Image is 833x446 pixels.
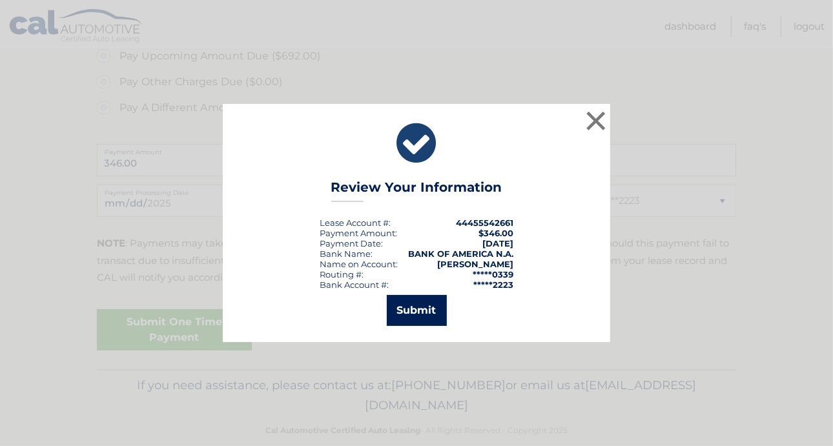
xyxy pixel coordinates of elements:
[437,259,513,269] strong: [PERSON_NAME]
[456,218,513,228] strong: 44455542661
[583,108,609,134] button: ×
[320,259,398,269] div: Name on Account:
[482,238,513,248] span: [DATE]
[320,218,391,228] div: Lease Account #:
[320,269,364,279] div: Routing #:
[320,238,381,248] span: Payment Date
[331,179,502,202] h3: Review Your Information
[478,228,513,238] span: $346.00
[320,279,389,290] div: Bank Account #:
[320,228,397,238] div: Payment Amount:
[387,295,447,326] button: Submit
[320,238,383,248] div: :
[408,248,513,259] strong: BANK OF AMERICA N.A.
[320,248,373,259] div: Bank Name:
